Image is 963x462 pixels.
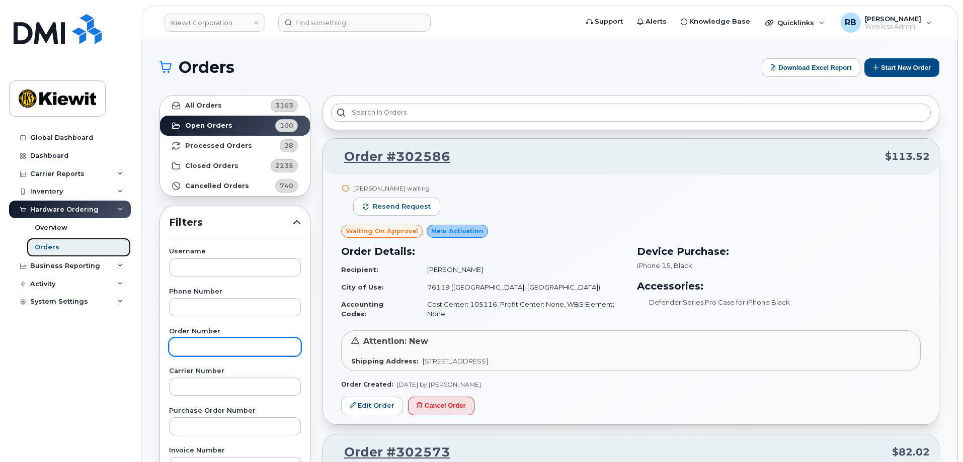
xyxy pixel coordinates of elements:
[341,265,378,273] strong: Recipient:
[280,121,293,130] span: 100
[637,298,921,307] li: Defender Series Pro Case for iPhone Black
[397,381,481,388] span: [DATE] by [PERSON_NAME]
[160,136,310,156] a: Processed Orders28
[353,198,440,216] button: Resend request
[169,289,301,295] label: Phone Number
[160,176,310,196] a: Cancelled Orders740
[885,149,930,164] span: $113.52
[353,184,440,193] div: [PERSON_NAME] waiting
[637,261,671,269] span: iPhone 15
[423,357,488,365] span: [STREET_ADDRESS]
[185,162,238,170] strong: Closed Orders
[185,182,249,190] strong: Cancelled Orders
[169,215,293,230] span: Filters
[179,60,234,75] span: Orders
[160,156,310,176] a: Closed Orders2235
[169,447,301,454] label: Invoice Number
[169,408,301,414] label: Purchase Order Number
[351,357,419,365] strong: Shipping Address:
[341,244,625,259] h3: Order Details:
[341,300,383,318] strong: Accounting Codes:
[637,244,921,259] h3: Device Purchase:
[280,181,293,191] span: 740
[332,148,450,166] a: Order #302586
[373,202,431,211] span: Resend request
[762,58,860,77] button: Download Excel Report
[160,116,310,136] a: Open Orders100
[431,226,484,236] span: New Activation
[341,283,384,291] strong: City of Use:
[185,142,252,150] strong: Processed Orders
[637,279,921,294] h3: Accessories:
[341,397,403,415] a: Edit Order
[185,102,222,110] strong: All Orders
[275,101,293,110] span: 3103
[418,279,625,296] td: 76119 ([GEOGRAPHIC_DATA], [GEOGRAPHIC_DATA])
[284,141,293,150] span: 28
[671,261,692,269] span: , Black
[332,443,450,461] a: Order #302573
[185,122,232,130] strong: Open Orders
[331,104,931,122] input: Search in orders
[363,336,428,346] span: Attention: New
[169,248,301,255] label: Username
[341,381,393,388] strong: Order Created:
[892,445,930,459] span: $82.02
[919,418,955,454] iframe: Messenger Launcher
[864,58,939,77] button: Start New Order
[408,397,474,415] button: Cancel Order
[418,296,625,322] td: Cost Center: 105116, Profit Center: None, WBS Element: None
[346,226,418,236] span: Waiting On Approval
[169,328,301,335] label: Order Number
[169,368,301,375] label: Carrier Number
[418,261,625,279] td: [PERSON_NAME]
[275,161,293,170] span: 2235
[160,96,310,116] a: All Orders3103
